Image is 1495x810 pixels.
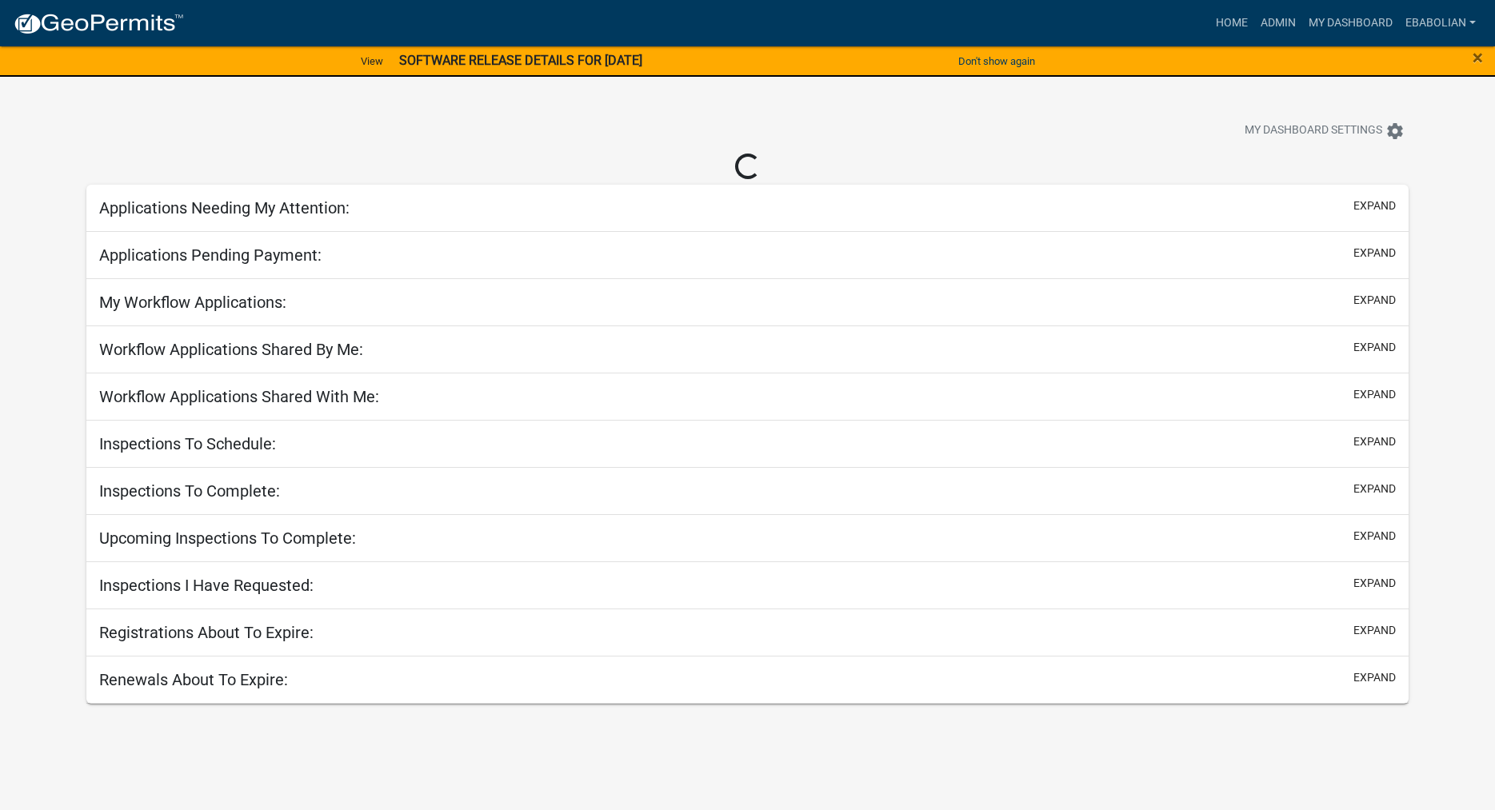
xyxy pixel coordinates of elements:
[1353,528,1396,545] button: expand
[99,387,379,406] h5: Workflow Applications Shared With Me:
[1353,669,1396,686] button: expand
[1353,245,1396,261] button: expand
[1353,575,1396,592] button: expand
[99,245,322,265] h5: Applications Pending Payment:
[1353,386,1396,403] button: expand
[1353,198,1396,214] button: expand
[1399,8,1482,38] a: ebabolian
[1254,8,1302,38] a: Admin
[1232,115,1417,146] button: My Dashboard Settingssettings
[99,434,276,453] h5: Inspections To Schedule:
[354,48,390,74] a: View
[952,48,1041,74] button: Don't show again
[1353,622,1396,639] button: expand
[1353,339,1396,356] button: expand
[99,198,350,217] h5: Applications Needing My Attention:
[99,623,314,642] h5: Registrations About To Expire:
[1473,48,1483,67] button: Close
[1209,8,1254,38] a: Home
[99,293,286,312] h5: My Workflow Applications:
[1245,122,1382,141] span: My Dashboard Settings
[1353,292,1396,309] button: expand
[1385,122,1405,141] i: settings
[99,670,288,689] h5: Renewals About To Expire:
[399,53,642,68] strong: SOFTWARE RELEASE DETAILS FOR [DATE]
[99,481,280,501] h5: Inspections To Complete:
[1473,46,1483,69] span: ×
[99,529,356,548] h5: Upcoming Inspections To Complete:
[99,340,363,359] h5: Workflow Applications Shared By Me:
[1302,8,1399,38] a: My Dashboard
[1353,481,1396,497] button: expand
[1353,433,1396,450] button: expand
[99,576,314,595] h5: Inspections I Have Requested:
